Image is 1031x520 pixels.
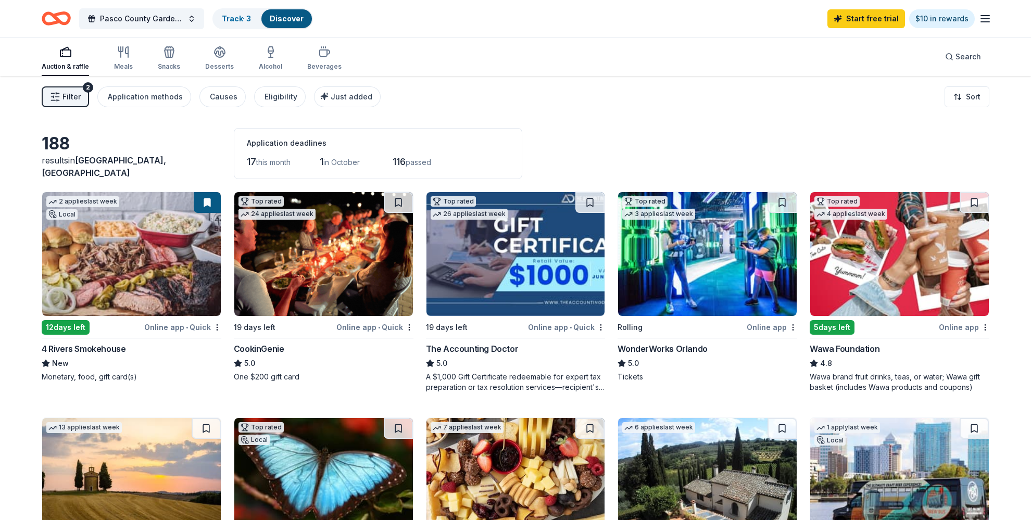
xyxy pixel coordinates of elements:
[42,155,166,178] span: in
[426,321,468,334] div: 19 days left
[42,6,71,31] a: Home
[144,321,221,334] div: Online app Quick
[83,82,93,93] div: 2
[570,323,572,332] span: •
[618,192,797,316] img: Image for WonderWorks Orlando
[827,9,905,28] a: Start free trial
[42,154,221,179] div: results
[314,86,381,107] button: Just added
[42,62,89,71] div: Auction & raffle
[62,91,81,103] span: Filter
[247,156,256,167] span: 17
[426,372,606,392] div: A $1,000 Gift Certificate redeemable for expert tax preparation or tax resolution services—recipi...
[814,435,846,446] div: Local
[52,357,69,370] span: New
[320,156,323,167] span: 1
[158,42,180,76] button: Snacks
[234,192,413,382] a: Image for CookinGenieTop rated24 applieslast week19 days leftOnline app•QuickCookinGenie5.0One $2...
[186,323,188,332] span: •
[42,372,221,382] div: Monetary, food, gift card(s)
[259,42,282,76] button: Alcohol
[254,86,306,107] button: Eligibility
[431,196,476,207] div: Top rated
[108,91,183,103] div: Application methods
[937,46,989,67] button: Search
[618,372,797,382] div: Tickets
[810,372,989,392] div: Wawa brand fruit drinks, teas, or water; Wawa gift basket (includes Wawa products and coupons)
[79,8,204,29] button: Pasco County Gardening 365 Festival and Plant
[42,320,90,335] div: 12 days left
[406,158,431,167] span: passed
[378,323,380,332] span: •
[42,42,89,76] button: Auction & raffle
[42,343,125,355] div: 4 Rivers Smokehouse
[270,14,304,23] a: Discover
[618,343,707,355] div: WonderWorks Orlando
[259,62,282,71] div: Alcohol
[618,321,643,334] div: Rolling
[939,321,989,334] div: Online app
[814,422,880,433] div: 1 apply last week
[431,422,504,433] div: 7 applies last week
[222,14,251,23] a: Track· 3
[210,91,237,103] div: Causes
[42,192,221,316] img: Image for 4 Rivers Smokehouse
[234,343,284,355] div: CookinGenie
[966,91,980,103] span: Sort
[810,192,989,316] img: Image for Wawa Foundation
[336,321,413,334] div: Online app Quick
[97,86,191,107] button: Application methods
[618,192,797,382] a: Image for WonderWorks OrlandoTop rated3 applieslast weekRollingOnline appWonderWorks Orlando5.0Ti...
[158,62,180,71] div: Snacks
[426,192,606,392] a: Image for The Accounting DoctorTop rated26 applieslast week19 days leftOnline app•QuickThe Accoun...
[820,357,832,370] span: 4.8
[945,86,989,107] button: Sort
[46,209,78,220] div: Local
[393,156,406,167] span: 116
[810,343,879,355] div: Wawa Foundation
[622,422,695,433] div: 6 applies last week
[622,196,668,207] div: Top rated
[307,62,342,71] div: Beverages
[814,209,887,220] div: 4 applies last week
[42,155,166,178] span: [GEOGRAPHIC_DATA], [GEOGRAPHIC_DATA]
[238,422,284,433] div: Top rated
[810,192,989,392] a: Image for Wawa FoundationTop rated4 applieslast week5days leftOnline appWawa Foundation4.8Wawa br...
[244,357,255,370] span: 5.0
[205,62,234,71] div: Desserts
[528,321,605,334] div: Online app Quick
[814,196,860,207] div: Top rated
[238,196,284,207] div: Top rated
[247,137,509,149] div: Application deadlines
[331,92,372,101] span: Just added
[307,42,342,76] button: Beverages
[100,12,183,25] span: Pasco County Gardening 365 Festival and Plant
[212,8,313,29] button: Track· 3Discover
[436,357,447,370] span: 5.0
[256,158,291,167] span: this month
[114,62,133,71] div: Meals
[323,158,360,167] span: in October
[431,209,508,220] div: 26 applies last week
[955,50,981,63] span: Search
[628,357,639,370] span: 5.0
[234,372,413,382] div: One $200 gift card
[238,435,270,445] div: Local
[238,209,316,220] div: 24 applies last week
[46,196,119,207] div: 2 applies last week
[426,192,605,316] img: Image for The Accounting Doctor
[622,209,695,220] div: 3 applies last week
[205,42,234,76] button: Desserts
[265,91,297,103] div: Eligibility
[426,343,519,355] div: The Accounting Doctor
[42,86,89,107] button: Filter2
[114,42,133,76] button: Meals
[199,86,246,107] button: Causes
[234,321,275,334] div: 19 days left
[42,133,221,154] div: 188
[909,9,975,28] a: $10 in rewards
[46,422,122,433] div: 13 applies last week
[42,192,221,382] a: Image for 4 Rivers Smokehouse2 applieslast weekLocal12days leftOnline app•Quick4 Rivers Smokehous...
[234,192,413,316] img: Image for CookinGenie
[747,321,797,334] div: Online app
